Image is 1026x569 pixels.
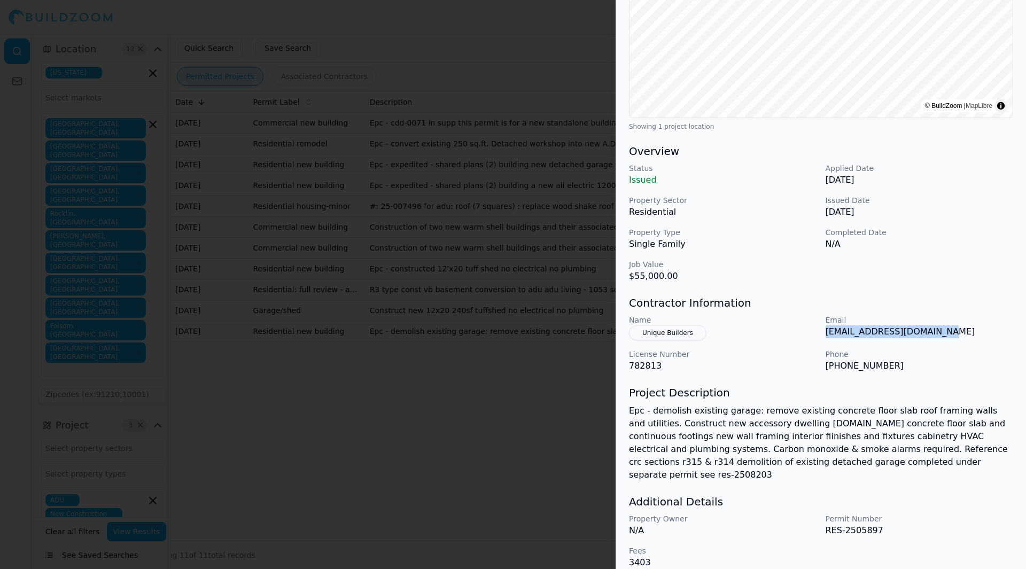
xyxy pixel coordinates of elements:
[826,163,1014,174] p: Applied Date
[629,385,1013,400] h3: Project Description
[629,174,817,186] p: Issued
[966,102,992,110] a: MapLibre
[826,524,1014,537] p: RES-2505897
[826,513,1014,524] p: Permit Number
[826,206,1014,219] p: [DATE]
[925,100,992,111] div: © BuildZoom |
[629,315,817,325] p: Name
[629,349,817,360] p: License Number
[629,227,817,238] p: Property Type
[826,349,1014,360] p: Phone
[629,404,1013,481] p: Epc - demolish existing garage: remove existing concrete floor slab roof framing walls and utilit...
[826,325,1014,338] p: [EMAIL_ADDRESS][DOMAIN_NAME]
[629,259,817,270] p: Job Value
[629,163,817,174] p: Status
[826,174,1014,186] p: [DATE]
[629,325,706,340] button: Unique Builders
[826,227,1014,238] p: Completed Date
[826,238,1014,251] p: N/A
[629,360,817,372] p: 782813
[629,238,817,251] p: Single Family
[629,144,1013,159] h3: Overview
[629,206,817,219] p: Residential
[629,195,817,206] p: Property Sector
[629,556,817,569] p: 3403
[629,295,1013,310] h3: Contractor Information
[826,360,1014,372] p: [PHONE_NUMBER]
[826,315,1014,325] p: Email
[629,513,817,524] p: Property Owner
[629,122,1013,131] div: Showing 1 project location
[826,195,1014,206] p: Issued Date
[629,545,817,556] p: Fees
[629,270,817,283] p: $55,000.00
[994,99,1007,112] summary: Toggle attribution
[629,494,1013,509] h3: Additional Details
[629,524,817,537] p: N/A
